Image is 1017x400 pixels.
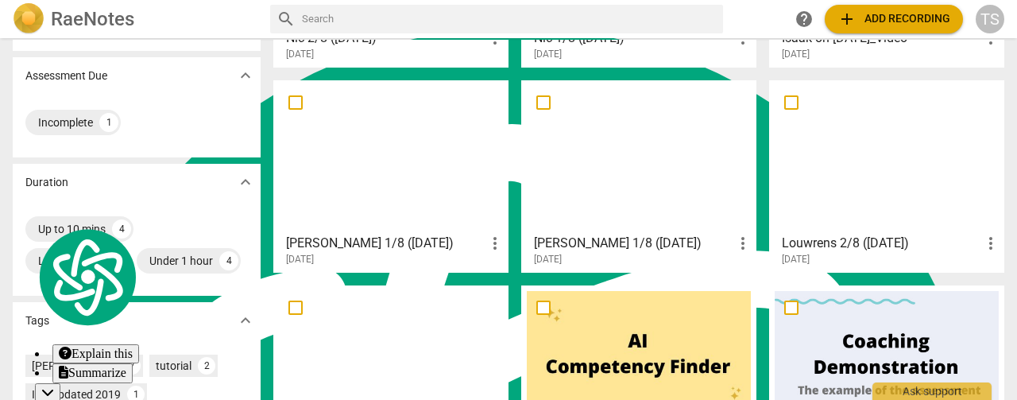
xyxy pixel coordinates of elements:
[32,358,117,374] div: [PERSON_NAME]
[68,366,126,379] span: Summarize
[25,174,68,191] p: Duration
[837,10,950,29] span: Add recording
[782,234,981,253] h3: Louwrens 2/8 (8/13/25)
[52,363,133,383] button: Summarize
[534,234,733,253] h3: Heinrich 1/8 (8/12/25)
[286,234,485,253] h3: Melisa 1/8 (8/14/25)
[52,344,139,363] button: Explain this
[837,10,857,29] span: add
[825,5,963,33] button: Upload
[782,253,810,266] span: [DATE]
[790,5,818,33] a: Help
[72,347,133,360] span: Explain this
[25,68,107,84] p: Assessment Due
[149,253,213,269] div: Under 1 hour
[234,170,257,194] button: Show more
[234,64,257,87] button: Show more
[156,358,191,374] div: tutorial
[38,221,106,237] div: Up to 10 mins
[775,86,999,266] a: Louwrens 2/8 ([DATE])[DATE]
[286,253,314,266] span: [DATE]
[286,48,314,61] span: [DATE]
[13,3,44,35] img: Logo
[782,48,810,61] span: [DATE]
[35,227,139,328] img: logo.svg
[279,86,503,266] a: [PERSON_NAME] 1/8 ([DATE])[DATE]
[38,115,93,130] div: Incomplete
[219,251,238,270] div: 4
[236,311,255,330] span: expand_more
[534,48,562,61] span: [DATE]
[112,219,131,239] div: 4
[99,113,118,132] div: 1
[236,173,255,192] span: expand_more
[733,234,752,253] span: more_vert
[51,8,134,30] h2: RaeNotes
[976,5,1004,33] button: TS
[198,357,215,375] div: 2
[485,234,505,253] span: more_vert
[527,86,751,266] a: [PERSON_NAME] 1/8 ([DATE])[DATE]
[236,66,255,85] span: expand_more
[981,234,1000,253] span: more_vert
[872,383,992,400] div: Ask support
[795,10,814,29] span: help
[534,253,562,266] span: [DATE]
[234,309,257,332] button: Show more
[276,10,296,29] span: search
[302,6,717,32] input: Search
[13,3,257,35] a: LogoRaeNotes
[25,313,49,329] p: Tags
